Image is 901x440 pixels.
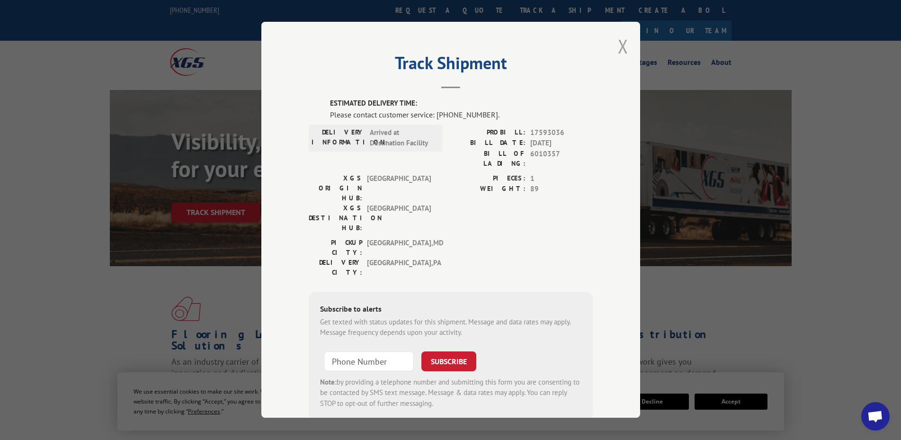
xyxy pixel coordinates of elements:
[320,377,337,386] strong: Note:
[618,34,628,59] button: Close modal
[530,184,593,195] span: 89
[312,127,365,149] label: DELIVERY INFORMATION:
[309,203,362,233] label: XGS DESTINATION HUB:
[530,173,593,184] span: 1
[324,351,414,371] input: Phone Number
[370,127,434,149] span: Arrived at Destination Facility
[309,173,362,203] label: XGS ORIGIN HUB:
[530,149,593,169] span: 6010357
[367,238,431,258] span: [GEOGRAPHIC_DATA] , MD
[309,238,362,258] label: PICKUP CITY:
[861,402,890,431] div: Open chat
[451,127,526,138] label: PROBILL:
[530,127,593,138] span: 17593036
[367,173,431,203] span: [GEOGRAPHIC_DATA]
[421,351,476,371] button: SUBSCRIBE
[309,56,593,74] h2: Track Shipment
[451,149,526,169] label: BILL OF LADING:
[320,303,581,317] div: Subscribe to alerts
[530,138,593,149] span: [DATE]
[330,99,593,109] label: ESTIMATED DELIVERY TIME:
[320,377,581,409] div: by providing a telephone number and submitting this form you are consenting to be contacted by SM...
[451,173,526,184] label: PIECES:
[367,258,431,278] span: [GEOGRAPHIC_DATA] , PA
[320,317,581,338] div: Get texted with status updates for this shipment. Message and data rates may apply. Message frequ...
[451,138,526,149] label: BILL DATE:
[309,258,362,278] label: DELIVERY CITY:
[330,109,593,120] div: Please contact customer service: [PHONE_NUMBER].
[451,184,526,195] label: WEIGHT:
[367,203,431,233] span: [GEOGRAPHIC_DATA]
